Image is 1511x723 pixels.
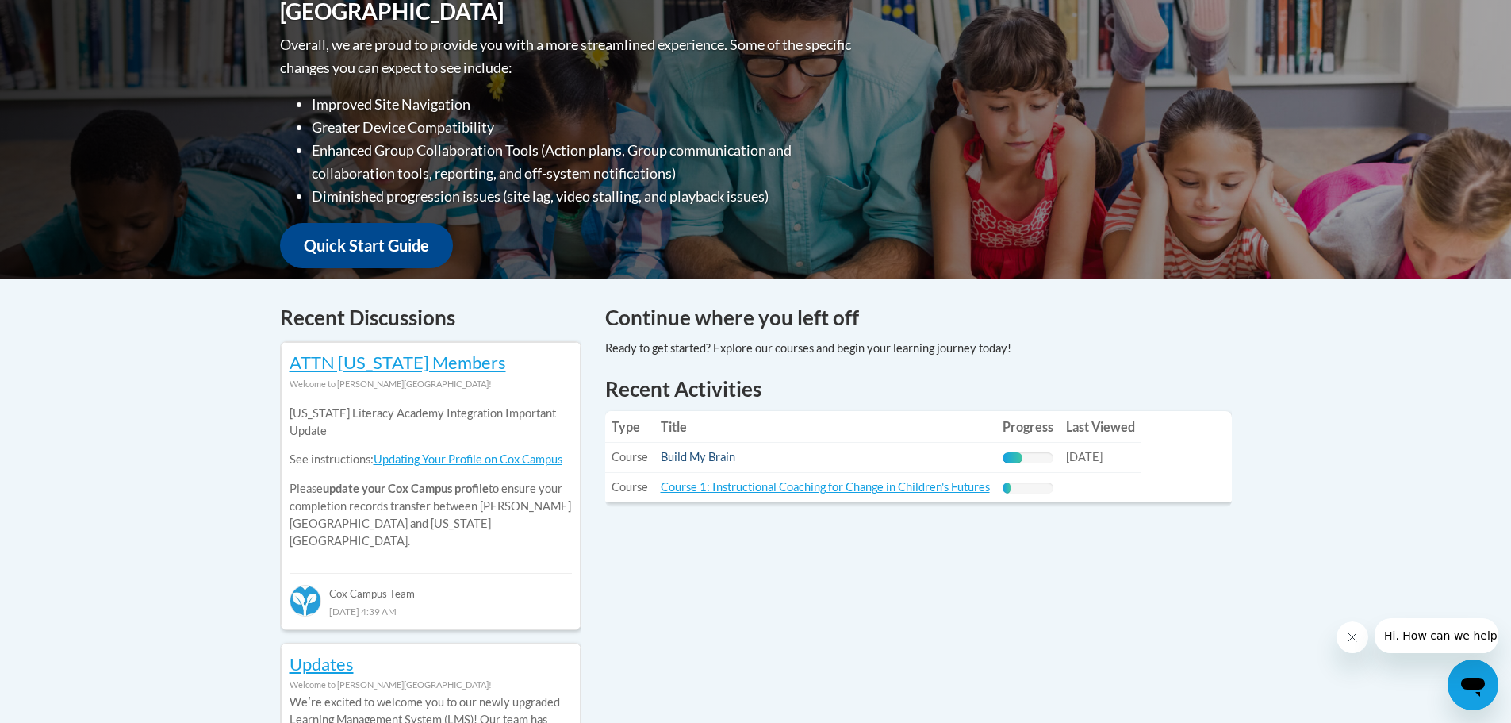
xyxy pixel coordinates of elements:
[312,139,855,185] li: Enhanced Group Collaboration Tools (Action plans, Group communication and collaboration tools, re...
[290,352,506,373] a: ATTN [US_STATE] Members
[661,480,990,494] a: Course 1: Instructional Coaching for Change in Children's Futures
[290,375,572,393] div: Welcome to [PERSON_NAME][GEOGRAPHIC_DATA]!
[312,185,855,208] li: Diminished progression issues (site lag, video stalling, and playback issues)
[605,375,1232,403] h1: Recent Activities
[1448,660,1498,710] iframe: Button to launch messaging window
[661,450,735,463] a: Build My Brain
[654,411,996,443] th: Title
[612,480,648,494] span: Course
[1003,452,1023,463] div: Progress, %
[605,411,654,443] th: Type
[323,482,489,495] b: update your Cox Campus profile
[290,602,572,620] div: [DATE] 4:39 AM
[290,676,572,694] div: Welcome to [PERSON_NAME][GEOGRAPHIC_DATA]!
[312,116,855,139] li: Greater Device Compatibility
[1337,621,1368,653] iframe: Close message
[290,451,572,468] p: See instructions:
[312,93,855,116] li: Improved Site Navigation
[290,393,572,562] div: Please to ensure your completion records transfer between [PERSON_NAME][GEOGRAPHIC_DATA] and [US_...
[280,33,855,79] p: Overall, we are proud to provide you with a more streamlined experience. Some of the specific cha...
[374,452,562,466] a: Updating Your Profile on Cox Campus
[612,450,648,463] span: Course
[1003,483,1011,494] div: Progress, %
[290,585,321,617] img: Cox Campus Team
[605,302,1232,333] h4: Continue where you left off
[280,302,581,333] h4: Recent Discussions
[1066,450,1103,463] span: [DATE]
[1375,618,1498,653] iframe: Message from company
[280,223,453,268] a: Quick Start Guide
[996,411,1060,443] th: Progress
[290,573,572,602] div: Cox Campus Team
[290,653,354,675] a: Updates
[1060,411,1141,443] th: Last Viewed
[10,11,128,24] span: Hi. How can we help?
[290,405,572,440] p: [US_STATE] Literacy Academy Integration Important Update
